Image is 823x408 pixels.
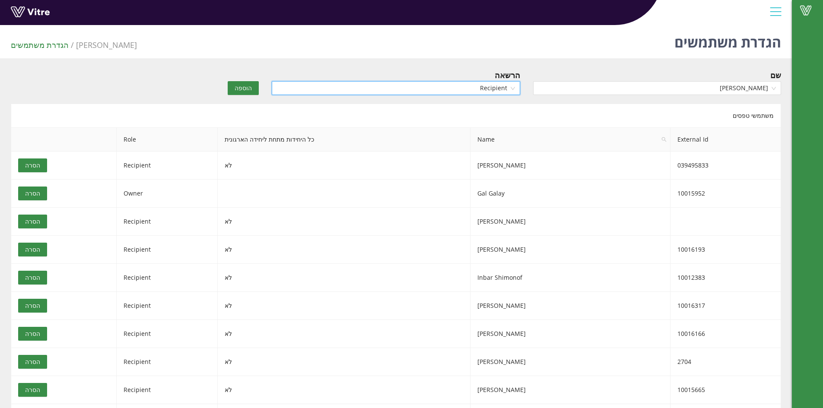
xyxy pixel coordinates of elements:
[277,82,515,95] span: Recipient
[124,161,151,169] span: Recipient
[470,264,670,292] td: Inbar Shimonof
[25,329,40,338] span: הסרה
[76,40,137,50] span: 379
[124,301,151,310] span: Recipient
[124,189,143,197] span: Owner
[25,301,40,310] span: הסרה
[677,386,705,394] span: 10015665
[470,292,670,320] td: [PERSON_NAME]
[677,329,705,338] span: 10016166
[658,128,670,151] span: search
[218,236,470,264] td: לא
[677,189,705,197] span: 10015952
[470,320,670,348] td: [PERSON_NAME]
[770,69,781,81] div: שם
[218,292,470,320] td: לא
[18,158,47,172] button: הסרה
[18,327,47,341] button: הסרה
[495,69,520,81] div: הרשאה
[117,128,218,152] th: Role
[124,357,151,366] span: Recipient
[18,299,47,313] button: הסרה
[218,208,470,236] td: לא
[218,348,470,376] td: לא
[470,128,670,151] span: Name
[124,273,151,281] span: Recipient
[538,82,776,95] span: Moti Paz
[677,273,705,281] span: 10012383
[218,264,470,292] td: לא
[18,187,47,200] button: הסרה
[470,348,670,376] td: [PERSON_NAME]
[228,81,259,95] button: הוספה
[25,189,40,198] span: הסרה
[470,236,670,264] td: [PERSON_NAME]
[677,245,705,253] span: 10016193
[218,152,470,180] td: לא
[18,215,47,228] button: הסרה
[218,320,470,348] td: לא
[25,357,40,367] span: הסרה
[218,128,470,152] th: כל היחידות מתחת ליחידה הארגונית
[18,383,47,397] button: הסרה
[470,376,670,404] td: [PERSON_NAME]
[661,137,667,142] span: search
[124,217,151,225] span: Recipient
[470,180,670,208] td: Gal Galay
[124,386,151,394] span: Recipient
[470,152,670,180] td: [PERSON_NAME]
[11,104,781,127] div: משתמשי טפסים
[677,301,705,310] span: 10016317
[677,357,691,366] span: 2704
[674,22,781,58] h1: הגדרת משתמשים
[25,385,40,395] span: הסרה
[470,208,670,236] td: [PERSON_NAME]
[25,161,40,170] span: הסרה
[124,329,151,338] span: Recipient
[25,217,40,226] span: הסרה
[218,376,470,404] td: לא
[25,273,40,282] span: הסרה
[18,355,47,369] button: הסרה
[18,271,47,285] button: הסרה
[11,39,76,51] li: הגדרת משתמשים
[18,243,47,256] button: הסרה
[25,245,40,254] span: הסרה
[670,128,781,152] th: External Id
[124,245,151,253] span: Recipient
[677,161,709,169] span: 039495833
[235,83,252,93] span: הוספה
